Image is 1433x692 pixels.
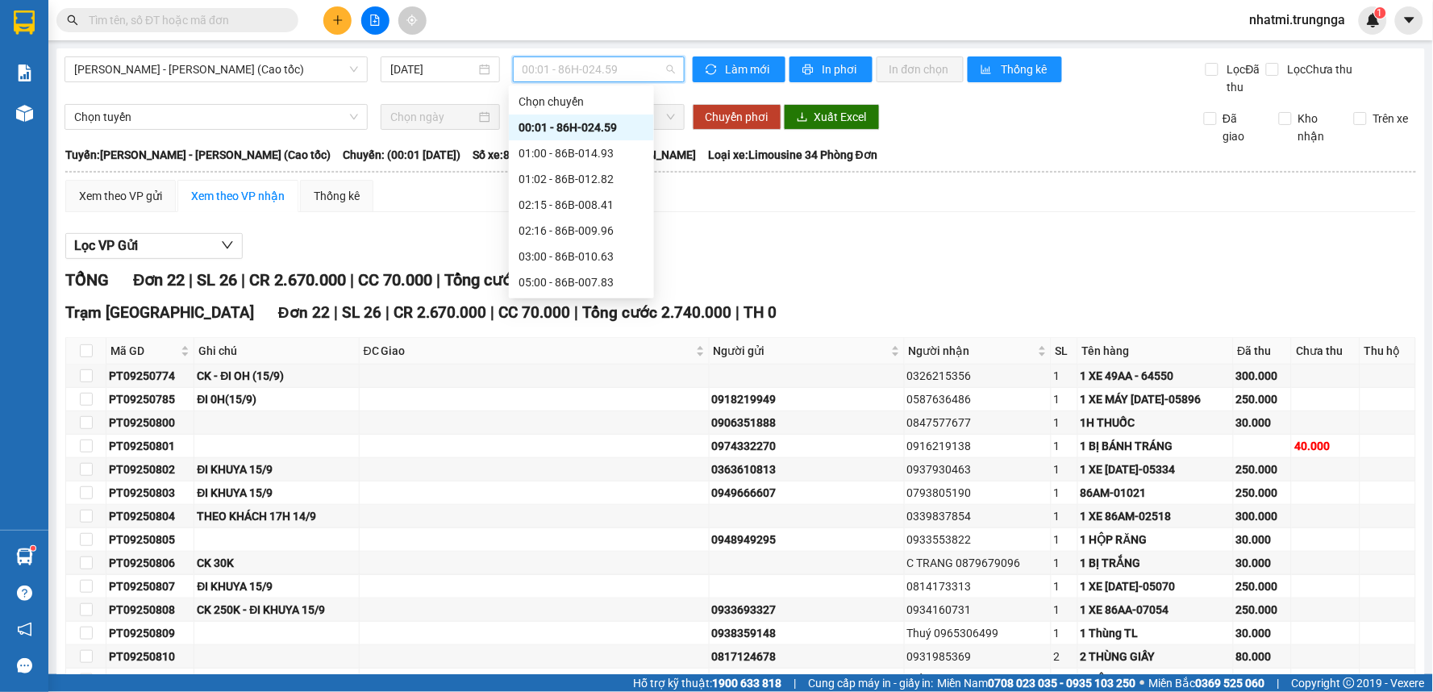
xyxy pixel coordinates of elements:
div: 1 BỊ TRẮNG [1081,554,1231,572]
div: PT09250809 [109,624,191,642]
th: SL [1052,338,1078,365]
td: PT09250802 [106,458,194,481]
span: nhatmi.trungnga [1237,10,1359,30]
span: Xuất Excel [814,108,867,126]
div: 80.000 [1236,648,1289,665]
div: 02:16 - 86B-009.96 [519,222,644,240]
div: 30.000 [1236,671,1289,689]
div: ĐI KHUYA 15/9 [197,461,356,478]
th: Đã thu [1234,338,1293,365]
div: 1 [1054,367,1075,385]
div: 0938359148 [712,624,902,642]
sup: 1 [31,546,35,551]
div: ĐI 0H(15/9) [197,390,356,408]
span: Hỗ trợ kỹ thuật: [633,674,781,692]
span: caret-down [1402,13,1417,27]
span: | [736,303,740,322]
td: PT09250804 [106,505,194,528]
span: Miền Nam [938,674,1136,692]
span: plus [332,15,344,26]
span: question-circle [17,586,32,601]
div: 1 XE [DATE]-05070 [1081,577,1231,595]
div: 1 Thùng TL [1081,624,1231,642]
div: 86AM-01021 [1081,484,1231,502]
button: In đơn chọn [877,56,964,82]
span: TỔNG [65,270,109,290]
img: warehouse-icon [16,105,33,122]
span: printer [802,64,816,77]
span: search [67,15,78,26]
div: 1 [1054,507,1075,525]
strong: 0369 525 060 [1196,677,1265,690]
span: down [221,239,234,252]
button: syncLàm mới [693,56,785,82]
div: 0931985369 [907,648,1048,665]
span: Lọc Chưa thu [1281,60,1356,78]
img: warehouse-icon [16,548,33,565]
div: 300.000 [1236,507,1289,525]
span: Chọn tuyến [74,105,358,129]
div: 1 [1054,484,1075,502]
div: 30.000 [1236,531,1289,548]
div: 40.000 [1294,437,1357,455]
span: CC 70.000 [499,303,571,322]
td: PT09250805 [106,528,194,552]
div: 2 [1054,648,1075,665]
span: bar-chart [981,64,994,77]
span: Miền Bắc [1149,674,1265,692]
span: Đơn 22 [278,303,330,322]
div: 01:00 - 86B-014.93 [519,144,644,162]
strong: 0708 023 035 - 0935 103 250 [989,677,1136,690]
span: TH 0 [744,303,777,322]
div: Xem theo VP nhận [191,187,285,205]
div: PT09250806 [109,554,191,572]
div: 1 [1054,437,1075,455]
button: caret-down [1395,6,1423,35]
div: 30.000 [1236,414,1289,431]
div: C TRANG 0879679096 [907,554,1048,572]
td: PT09250807 [106,575,194,598]
div: 0847577677 [907,414,1048,431]
div: 1 XE [DATE]-05334 [1081,461,1231,478]
div: PT09250805 [109,531,191,548]
td: PT09250811 [106,669,194,692]
td: PT09250800 [106,411,194,435]
div: PT09250810 [109,648,191,665]
div: 250.000 [1236,390,1289,408]
div: 0937930463 [907,461,1048,478]
span: SL 26 [342,303,381,322]
div: PT09250801 [109,437,191,455]
div: 0793805190 [907,484,1048,502]
div: Thống kê [314,187,360,205]
span: Chuyến: (00:01 [DATE]) [343,146,460,164]
span: Loại xe: Limousine 34 Phòng Đơn [708,146,877,164]
th: Chưa thu [1292,338,1360,365]
span: | [794,674,796,692]
div: 0948949295 [712,531,902,548]
td: PT09250806 [106,552,194,575]
div: 0363610813 [712,461,902,478]
div: 0974332270 [712,437,902,455]
div: 2 THÙNG GIẤY [1081,648,1231,665]
div: 0937362236 [712,671,902,689]
td: PT09250801 [106,435,194,458]
div: 0933693327 [712,601,902,619]
span: | [241,270,245,290]
div: 1 [1054,624,1075,642]
div: 250.000 [1236,577,1289,595]
td: PT09250810 [106,645,194,669]
div: 0916219138 [907,437,1048,455]
th: Ghi chú [194,338,359,365]
span: Mã GD [110,342,177,360]
span: SL 26 [197,270,237,290]
span: ĐC Giao [364,342,693,360]
div: ĐI KHUYA 15/9 [197,577,356,595]
div: PT09250802 [109,461,191,478]
span: Lọc VP Gửi [74,236,138,256]
div: 01:02 - 86B-012.82 [519,170,644,188]
button: Chuyển phơi [693,104,781,130]
span: 00:01 - 86H-024.59 [523,57,675,81]
div: 0339837854 [907,507,1048,525]
div: 1 [1054,461,1075,478]
span: Số xe: 86H-024.59 [473,146,564,164]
